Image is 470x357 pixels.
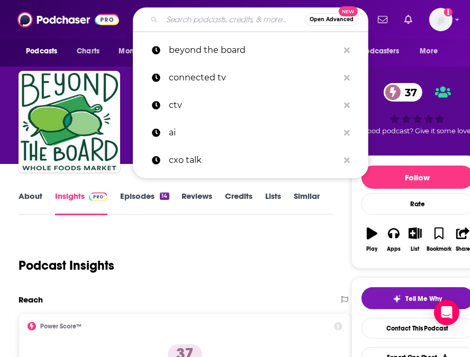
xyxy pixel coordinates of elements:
img: Podchaser - Follow, Share and Rate Podcasts [17,10,119,30]
p: ctv [169,91,339,119]
a: connected tv [133,64,368,91]
span: Logged in as BerkMarc [429,8,453,31]
a: cxo talk [133,147,368,174]
button: open menu [111,41,170,61]
div: 14 [160,193,169,200]
span: For Podcasters [349,44,400,59]
a: beyond the board [133,36,368,64]
div: List [411,246,420,252]
div: Open Intercom Messenger [434,300,459,325]
button: Open AdvancedNew [305,13,358,26]
button: Play [361,221,383,259]
p: connected tv [169,64,339,91]
a: Episodes14 [120,191,169,215]
button: Bookmark [426,221,452,259]
div: Share [456,246,470,252]
button: Show profile menu [429,8,453,31]
img: tell me why sparkle [393,295,401,303]
a: Reviews [182,191,213,215]
a: Credits [225,191,253,215]
span: More [420,44,438,59]
a: InsightsPodchaser Pro [55,191,107,215]
a: Similar [294,191,320,215]
button: List [404,221,426,259]
a: 37 [384,83,422,102]
span: New [339,6,358,16]
h2: Power Score™ [40,323,82,330]
a: ai [133,119,368,147]
button: open menu [19,41,71,61]
h1: Podcast Insights [19,258,114,273]
a: ctv [133,91,368,119]
button: open menu [342,41,415,61]
a: Charts [70,41,106,61]
img: Whole Foods Market: Beyond The Board [21,73,118,170]
span: Tell Me Why [405,295,442,303]
div: Play [367,246,378,252]
span: Open Advanced [310,17,354,22]
button: open menu [413,41,451,61]
img: User Profile [429,8,453,31]
img: Podchaser Pro [89,193,107,201]
p: beyond the board [169,36,339,64]
span: Monitoring [119,44,156,59]
h2: Reach [19,295,43,305]
a: Lists [266,191,282,215]
p: ai [169,119,339,147]
a: Show notifications dropdown [400,11,417,29]
svg: Add a profile image [444,8,453,16]
a: Show notifications dropdown [374,11,392,29]
span: Charts [77,44,100,59]
button: Apps [383,221,404,259]
span: Podcasts [26,44,57,59]
a: About [19,191,42,215]
span: 37 [394,83,422,102]
div: Bookmark [427,246,451,252]
input: Search podcasts, credits, & more... [162,11,305,28]
div: Search podcasts, credits, & more... [133,7,368,32]
div: Apps [387,246,401,252]
p: cxo talk [169,147,339,174]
